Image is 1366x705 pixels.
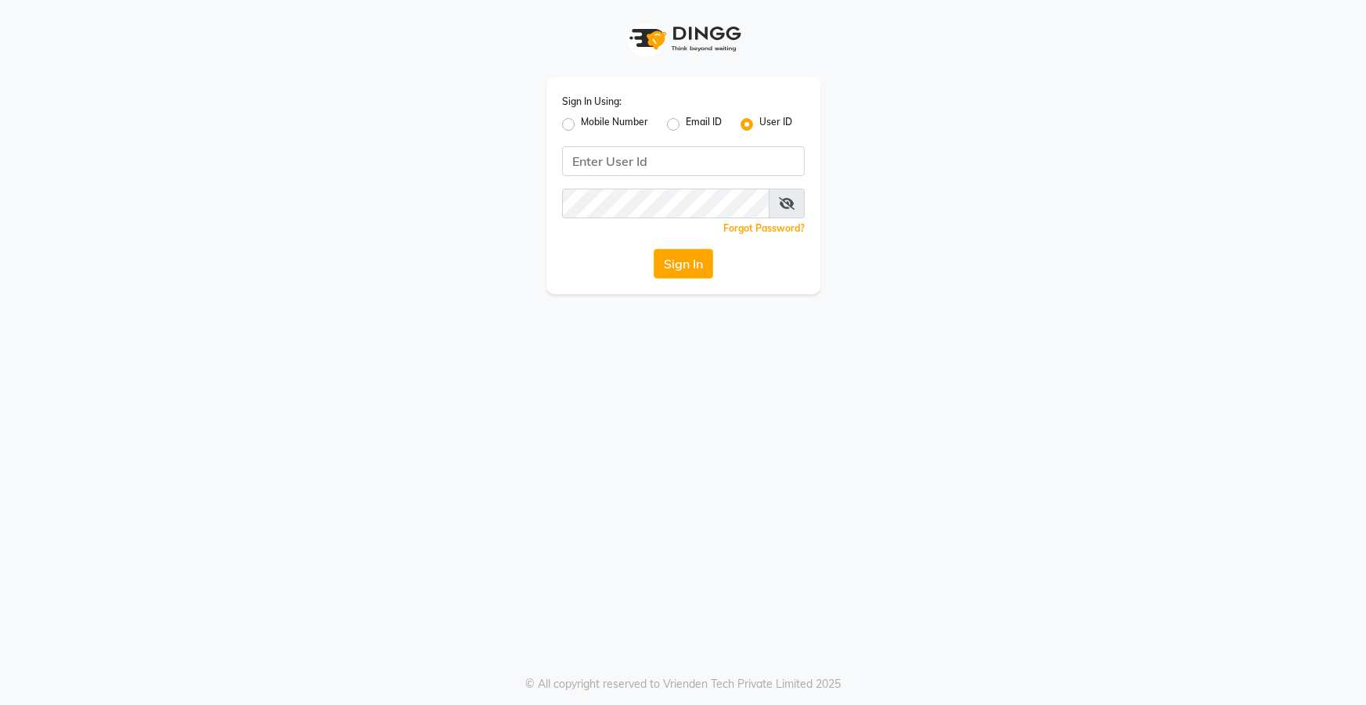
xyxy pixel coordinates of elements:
button: Sign In [654,249,713,279]
input: Username [562,189,770,218]
label: Mobile Number [581,115,648,134]
label: Email ID [686,115,722,134]
input: Username [562,146,805,176]
a: Forgot Password? [723,222,805,234]
img: logo1.svg [621,16,746,62]
label: Sign In Using: [562,95,622,109]
label: User ID [759,115,792,134]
